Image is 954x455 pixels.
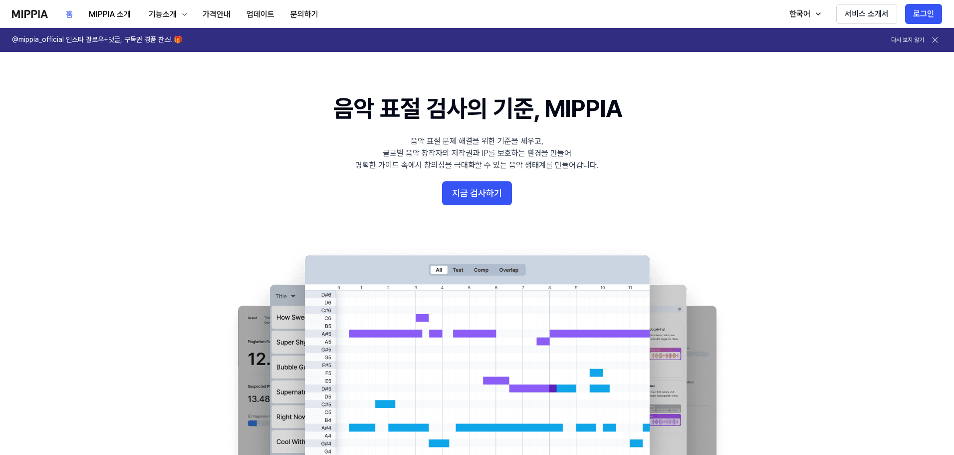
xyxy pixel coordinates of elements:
img: main Image [218,245,736,455]
button: 기능소개 [139,4,195,24]
h1: @mippia_official 인스타 팔로우+댓글, 구독권 경품 찬스! 🎁 [12,35,182,45]
a: 홈 [58,0,81,28]
button: 다시 보지 않기 [891,36,924,44]
button: 한국어 [779,4,828,24]
button: 가격안내 [195,4,238,24]
button: 지금 검사하기 [442,181,512,205]
div: 한국어 [787,8,812,20]
h1: 음악 표절 검사의 기준, MIPPIA [333,92,621,125]
img: logo [12,10,48,18]
button: MIPPIA 소개 [81,4,139,24]
div: 음악 표절 문제 해결을 위한 기준을 세우고, 글로벌 음악 창작자의 저작권과 IP를 보호하는 환경을 만들어 명확한 가이드 속에서 창의성을 극대화할 수 있는 음악 생태계를 만들어... [355,135,599,171]
button: 홈 [58,4,81,24]
button: 업데이트 [238,4,282,24]
button: 로그인 [905,4,942,24]
button: 서비스 소개서 [836,4,897,24]
div: 기능소개 [147,8,179,20]
button: 문의하기 [282,4,326,24]
a: 업데이트 [238,0,282,28]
